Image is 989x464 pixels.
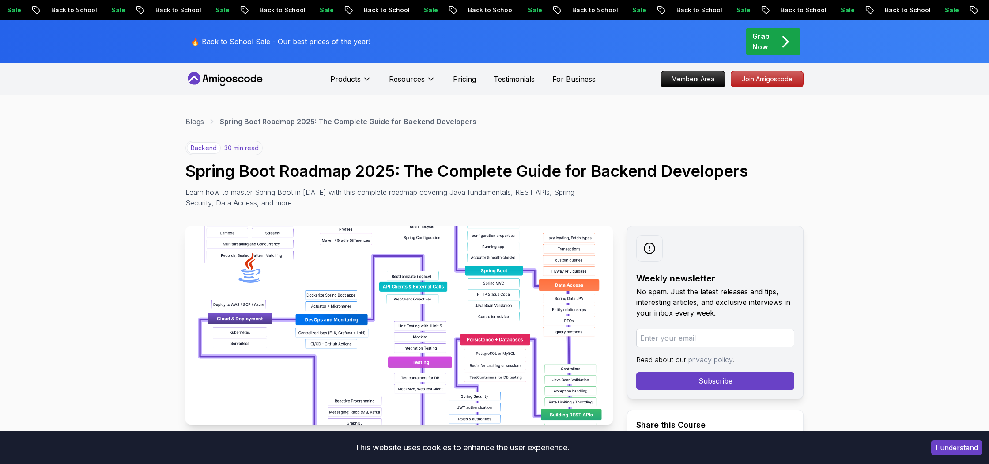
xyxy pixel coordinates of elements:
p: Back to School [468,6,528,15]
p: Sale [841,6,869,15]
p: Sale [424,6,452,15]
p: Sale [528,6,556,15]
a: Blogs [185,116,204,127]
p: Back to School [885,6,945,15]
p: Back to School [572,6,632,15]
a: For Business [552,74,596,84]
p: Members Area [661,71,725,87]
p: 30 min read [224,144,259,152]
p: Sale [632,6,661,15]
p: Grab Now [752,31,770,52]
a: Members Area [661,71,725,87]
p: Read about our . [636,354,794,365]
button: Resources [389,74,435,91]
button: Accept cookies [931,440,982,455]
p: Join Amigoscode [731,71,803,87]
a: Testimonials [494,74,535,84]
a: Pricing [453,74,476,84]
p: No spam. Just the latest releases and tips, interesting articles, and exclusive interviews in you... [636,286,794,318]
p: 🔥 Back to School Sale - Our best prices of the year! [191,36,370,47]
p: Back to School [676,6,736,15]
p: Learn how to master Spring Boot in [DATE] with this complete roadmap covering Java fundamentals, ... [185,187,581,208]
h2: Share this Course [636,419,794,431]
p: Back to School [364,6,424,15]
div: This website uses cookies to enhance the user experience. [7,438,918,457]
input: Enter your email [636,329,794,347]
h1: Spring Boot Roadmap 2025: The Complete Guide for Backend Developers [185,162,804,180]
p: Sale [111,6,140,15]
img: Spring Boot Roadmap 2025: The Complete Guide for Backend Developers thumbnail [185,226,613,425]
p: Spring Boot Roadmap 2025: The Complete Guide for Backend Developers [220,116,476,127]
p: Sale [736,6,765,15]
p: Sale [7,6,35,15]
p: Back to School [51,6,111,15]
button: Subscribe [636,372,794,390]
p: Products [330,74,361,84]
p: Back to School [260,6,320,15]
p: Resources [389,74,425,84]
p: Sale [215,6,244,15]
p: Back to School [155,6,215,15]
p: backend [187,142,221,154]
h2: Weekly newsletter [636,272,794,285]
a: privacy policy [688,355,732,364]
p: Sale [320,6,348,15]
p: Sale [945,6,973,15]
button: Products [330,74,371,91]
p: Back to School [781,6,841,15]
a: Join Amigoscode [731,71,804,87]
